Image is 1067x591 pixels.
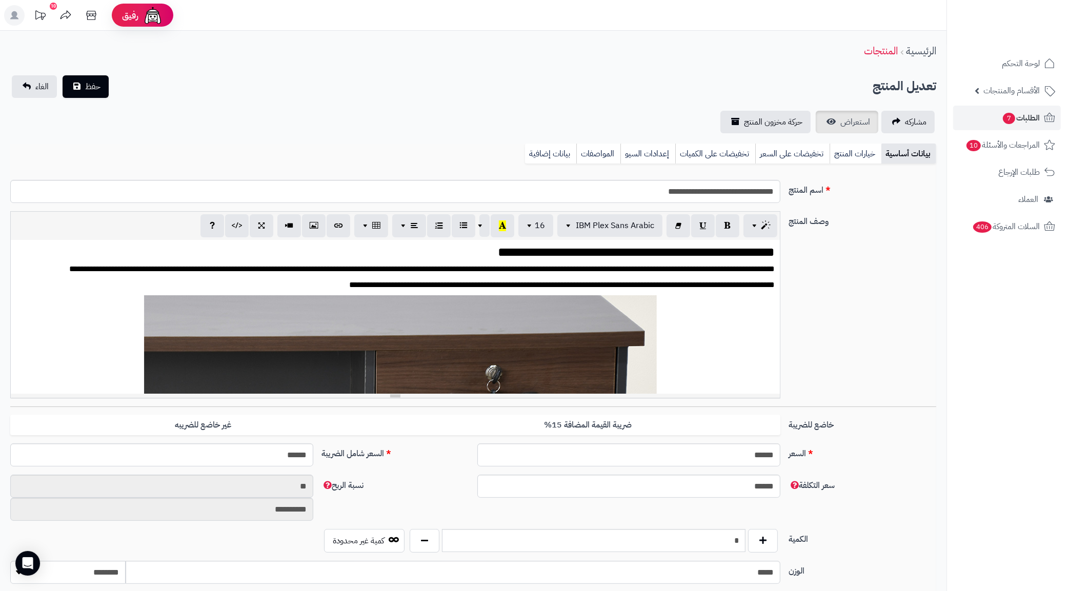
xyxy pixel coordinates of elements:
label: السعر [784,443,940,460]
button: حفظ [63,75,109,98]
span: الأقسام والمنتجات [983,84,1040,98]
a: بيانات إضافية [525,144,576,164]
span: حركة مخزون المنتج [744,116,802,128]
button: IBM Plex Sans Arabic [557,214,662,237]
span: طلبات الإرجاع [998,165,1040,179]
span: 406 [973,221,992,233]
a: المراجعات والأسئلة10 [953,133,1061,157]
span: 16 [535,219,545,232]
span: الطلبات [1002,111,1040,125]
span: 7 [1003,113,1015,124]
a: السلات المتروكة406 [953,214,1061,239]
a: الغاء [12,75,57,98]
a: بيانات أساسية [881,144,936,164]
span: السلات المتروكة [972,219,1040,234]
a: العملاء [953,187,1061,212]
span: الغاء [35,80,49,93]
span: حفظ [85,80,100,93]
span: مشاركه [905,116,927,128]
div: 10 [50,3,57,10]
a: تحديثات المنصة [27,5,53,28]
a: الرئيسية [906,43,936,58]
a: تخفيضات على السعر [755,144,830,164]
span: العملاء [1018,192,1038,207]
a: حركة مخزون المنتج [720,111,811,133]
span: IBM Plex Sans Arabic [576,219,654,232]
label: الكمية [784,529,940,545]
span: المراجعات والأسئلة [965,138,1040,152]
span: 10 [967,140,981,151]
button: 16 [518,214,553,237]
img: ai-face.png [143,5,163,26]
label: ضريبة القيمة المضافة 15% [395,415,780,436]
a: تخفيضات على الكميات [675,144,755,164]
label: السعر شامل الضريبة [317,443,473,460]
a: استعراض [816,111,878,133]
label: الوزن [784,561,940,577]
a: لوحة التحكم [953,51,1061,76]
a: المنتجات [864,43,898,58]
span: استعراض [840,116,870,128]
span: رفيق [122,9,138,22]
a: إعدادات السيو [620,144,675,164]
span: سعر التكلفة [789,479,835,492]
label: خاضع للضريبة [784,415,940,431]
a: خيارات المنتج [830,144,881,164]
div: Open Intercom Messenger [15,551,40,576]
a: طلبات الإرجاع [953,160,1061,185]
label: اسم المنتج [784,180,940,196]
span: لوحة التحكم [1002,56,1040,71]
a: الطلبات7 [953,106,1061,130]
a: المواصفات [576,144,620,164]
a: مشاركه [881,111,935,133]
label: وصف المنتج [784,211,940,228]
h2: تعديل المنتج [873,76,936,97]
span: نسبة الربح [321,479,364,492]
label: غير خاضع للضريبه [10,415,395,436]
img: logo-2.png [997,8,1057,29]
